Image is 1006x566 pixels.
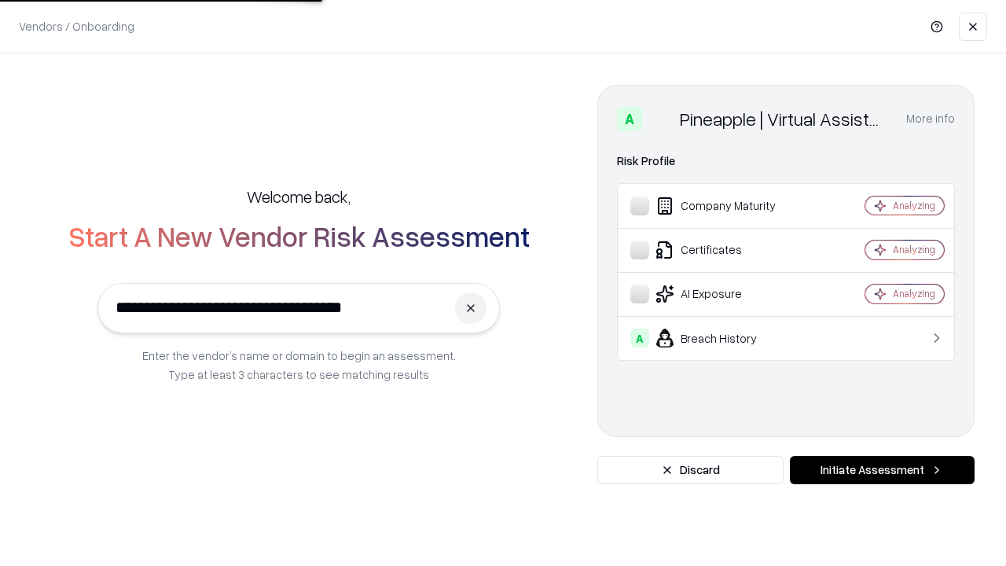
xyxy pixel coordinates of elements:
[680,106,887,131] div: Pineapple | Virtual Assistant Agency
[597,456,784,484] button: Discard
[19,18,134,35] p: Vendors / Onboarding
[893,287,935,300] div: Analyzing
[648,106,674,131] img: Pineapple | Virtual Assistant Agency
[617,152,955,171] div: Risk Profile
[630,241,818,259] div: Certificates
[617,106,642,131] div: A
[68,220,530,252] h2: Start A New Vendor Risk Assessment
[893,199,935,212] div: Analyzing
[790,456,975,484] button: Initiate Assessment
[630,197,818,215] div: Company Maturity
[630,329,649,347] div: A
[142,346,456,384] p: Enter the vendor’s name or domain to begin an assessment. Type at least 3 characters to see match...
[630,329,818,347] div: Breach History
[630,285,818,303] div: AI Exposure
[247,186,351,208] h5: Welcome back,
[906,105,955,133] button: More info
[893,243,935,256] div: Analyzing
